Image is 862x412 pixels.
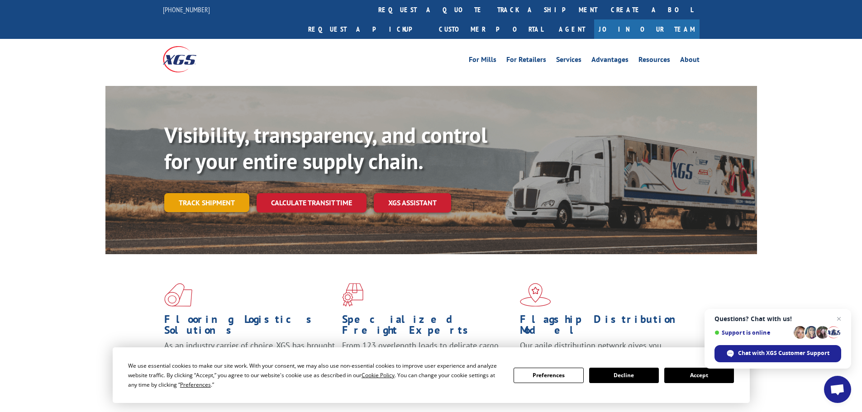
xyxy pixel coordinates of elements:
span: Cookie Policy [362,371,395,379]
a: Track shipment [164,193,249,212]
a: Services [556,56,581,66]
a: Open chat [824,376,851,403]
a: Join Our Team [594,19,700,39]
h1: Specialized Freight Experts [342,314,513,340]
button: Accept [664,368,734,383]
div: Cookie Consent Prompt [113,347,750,403]
p: From 123 overlength loads to delicate cargo, our experienced staff knows the best way to move you... [342,340,513,380]
a: Calculate transit time [257,193,367,213]
a: Customer Portal [432,19,550,39]
img: xgs-icon-total-supply-chain-intelligence-red [164,283,192,307]
button: Preferences [514,368,583,383]
span: As an industry carrier of choice, XGS has brought innovation and dedication to flooring logistics... [164,340,335,372]
a: Resources [638,56,670,66]
span: Chat with XGS Customer Support [714,345,841,362]
b: Visibility, transparency, and control for your entire supply chain. [164,121,487,175]
button: Decline [589,368,659,383]
h1: Flooring Logistics Solutions [164,314,335,340]
a: XGS ASSISTANT [374,193,451,213]
span: Preferences [180,381,211,388]
a: Advantages [591,56,629,66]
img: xgs-icon-flagship-distribution-model-red [520,283,551,307]
img: xgs-icon-focused-on-flooring-red [342,283,363,307]
a: Request a pickup [301,19,432,39]
span: Chat with XGS Customer Support [738,349,829,357]
span: Our agile distribution network gives you nationwide inventory management on demand. [520,340,686,361]
span: Support is online [714,329,791,336]
a: [PHONE_NUMBER] [163,5,210,14]
a: Agent [550,19,594,39]
span: Questions? Chat with us! [714,315,841,322]
a: For Mills [469,56,496,66]
h1: Flagship Distribution Model [520,314,691,340]
a: About [680,56,700,66]
div: We use essential cookies to make our site work. With your consent, we may also use non-essential ... [128,361,503,389]
a: For Retailers [506,56,546,66]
